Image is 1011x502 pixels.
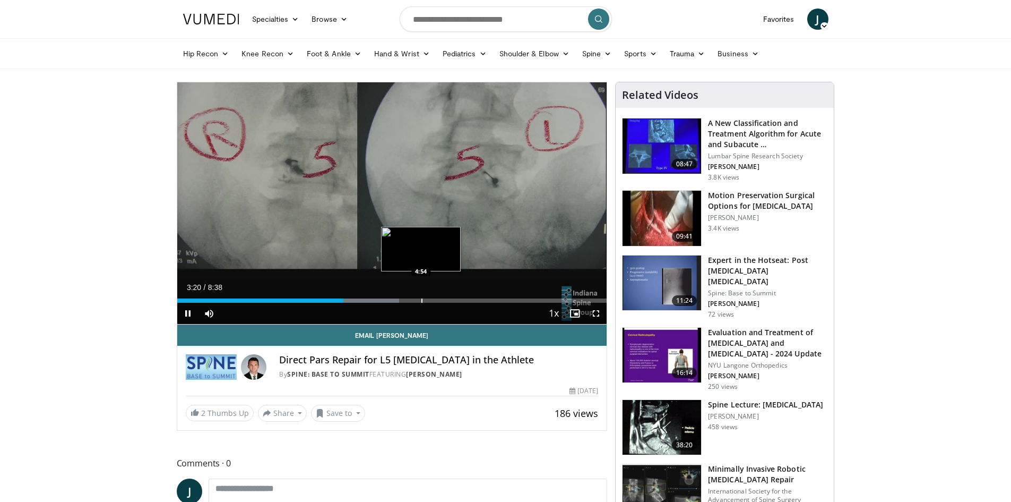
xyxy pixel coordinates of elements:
video-js: Video Player [177,82,607,325]
span: 186 views [555,407,598,420]
a: 16:14 Evaluation and Treatment of [MEDICAL_DATA] and [MEDICAL_DATA] - 2024 Update NYU Langone Ort... [622,327,827,391]
h3: Evaluation and Treatment of [MEDICAL_DATA] and [MEDICAL_DATA] - 2024 Update [708,327,827,359]
button: Share [258,405,307,422]
a: Sports [618,43,663,64]
p: [PERSON_NAME] [708,372,827,380]
a: Trauma [663,43,712,64]
button: Pause [177,303,198,324]
a: Spine [576,43,618,64]
a: 11:24 Expert in the Hotseat: Post [MEDICAL_DATA] [MEDICAL_DATA] Spine: Base to Summit [PERSON_NAM... [622,255,827,319]
a: Specialties [246,8,306,30]
button: Save to [311,405,365,422]
a: Shoulder & Elbow [493,43,576,64]
span: 38:20 [672,440,697,450]
p: 72 views [708,310,734,319]
a: 2 Thumbs Up [186,405,254,421]
p: 3.4K views [708,224,739,233]
h3: A New Classification and Treatment Algorithm for Acute and Subacute … [708,118,827,150]
div: [DATE] [569,386,598,396]
p: 458 views [708,423,738,431]
p: [PERSON_NAME] [708,300,827,308]
a: Knee Recon [235,43,300,64]
div: By FEATURING [279,370,598,379]
input: Search topics, interventions [400,6,612,32]
p: 3.8K views [708,173,739,182]
p: Lumbar Spine Research Society [708,152,827,160]
p: [PERSON_NAME] [708,163,827,171]
span: 09:41 [672,231,697,242]
p: [PERSON_NAME] [708,214,827,222]
h3: Expert in the Hotseat: Post [MEDICAL_DATA] [MEDICAL_DATA] [708,255,827,287]
img: 3bed94a4-e6b3-412e-8a59-75bfb3887198.150x105_q85_crop-smart_upscale.jpg [623,400,701,455]
a: Browse [305,8,354,30]
img: ca262432-6252-4eda-81e8-2d66bcc1c681.150x105_q85_crop-smart_upscale.jpg [623,256,701,311]
a: 09:41 Motion Preservation Surgical Options for [MEDICAL_DATA] [PERSON_NAME] 3.4K views [622,190,827,246]
span: / [204,283,206,292]
h4: Direct Pars Repair for L5 [MEDICAL_DATA] in the Athlete [279,354,598,366]
span: 11:24 [672,295,697,306]
a: Pediatrics [436,43,493,64]
span: 3:20 [187,283,201,292]
button: Fullscreen [585,303,607,324]
img: Spine: Base to Summit [186,354,237,380]
p: Spine: Base to Summit [708,289,827,297]
a: Favorites [757,8,801,30]
a: Hand & Wrist [368,43,436,64]
img: VuMedi Logo [183,14,239,24]
button: Mute [198,303,220,324]
img: lin_spondylolsis_2.png.150x105_q85_crop-smart_upscale.jpg [623,191,701,246]
a: Foot & Ankle [300,43,368,64]
span: 16:14 [672,368,697,378]
span: Comments 0 [177,456,608,470]
button: Playback Rate [543,303,564,324]
a: Hip Recon [177,43,236,64]
span: 08:47 [672,159,697,169]
a: Spine: Base to Summit [287,370,369,379]
a: [PERSON_NAME] [406,370,462,379]
p: [PERSON_NAME] [708,412,823,421]
h3: Spine Lecture: [MEDICAL_DATA] [708,399,823,410]
p: 250 views [708,382,738,391]
span: 2 [201,408,205,418]
img: image.jpeg [381,227,461,271]
img: 1a598c51-3453-4b74-b1fb-c0d8dcccbb07.150x105_q85_crop-smart_upscale.jpg [623,328,701,383]
span: 8:38 [208,283,222,292]
a: Email [PERSON_NAME] [177,325,607,346]
img: 4a81f6ba-c3e9-4053-8c9f-d15a6dae0028.150x105_q85_crop-smart_upscale.jpg [623,118,701,174]
a: J [807,8,828,30]
div: Progress Bar [177,299,607,303]
button: Enable picture-in-picture mode [564,303,585,324]
h3: Minimally Invasive Robotic [MEDICAL_DATA] Repair [708,464,827,485]
h4: Related Videos [622,89,698,101]
img: Avatar [241,354,266,380]
a: Business [711,43,765,64]
p: NYU Langone Orthopedics [708,361,827,370]
h3: Motion Preservation Surgical Options for [MEDICAL_DATA] [708,190,827,211]
a: 38:20 Spine Lecture: [MEDICAL_DATA] [PERSON_NAME] 458 views [622,399,827,456]
a: 08:47 A New Classification and Treatment Algorithm for Acute and Subacute … Lumbar Spine Research... [622,118,827,182]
